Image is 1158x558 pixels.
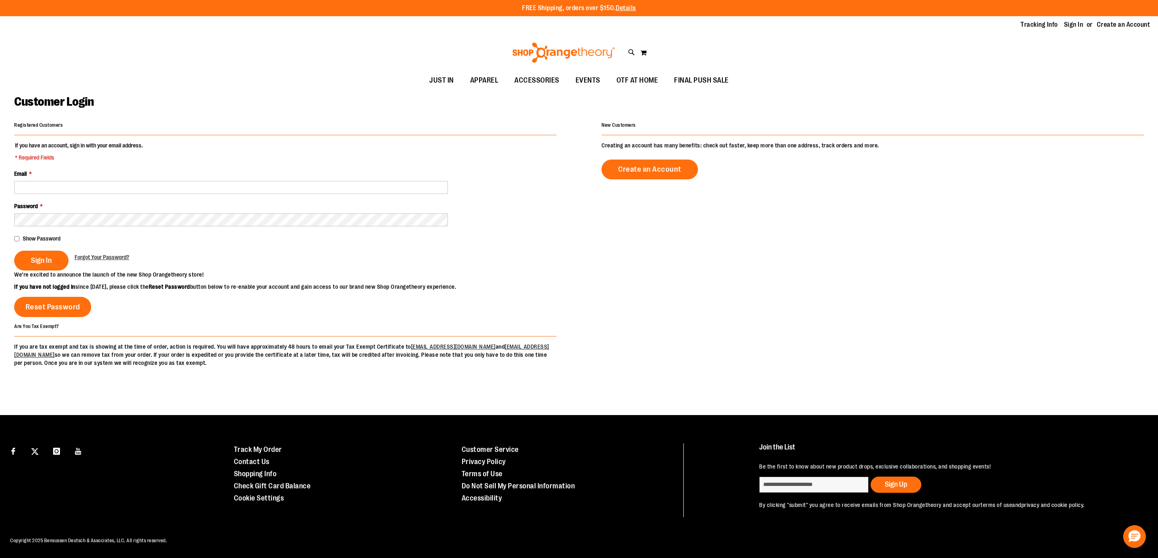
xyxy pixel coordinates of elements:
[14,283,579,291] p: since [DATE], please click the button below to re-enable your account and gain access to our bran...
[1021,20,1058,29] a: Tracking Info
[514,71,559,89] span: ACCESSORIES
[1021,502,1085,508] a: privacy and cookie policy.
[234,494,284,502] a: Cookie Settings
[759,501,1133,509] p: By clicking "submit" you agree to receive emails from Shop Orangetheory and accept our and
[506,71,567,90] a: ACCESSORIES
[14,122,63,128] strong: Registered Customers
[75,254,129,260] span: Forgot Your Password?
[601,160,698,179] a: Create an Account
[618,165,681,174] span: Create an Account
[14,170,27,177] span: Email
[1097,20,1150,29] a: Create an Account
[980,502,1012,508] a: terms of use
[522,4,636,13] p: FREE Shipping, orders over $150.
[234,458,270,466] a: Contact Us
[234,482,311,490] a: Check Gift Card Balance
[14,283,75,290] strong: If you have not logged in
[576,71,600,89] span: EVENTS
[71,443,86,458] a: Visit our Youtube page
[14,251,68,270] button: Sign In
[23,235,60,242] span: Show Password
[871,477,921,493] button: Sign Up
[885,480,907,488] span: Sign Up
[149,283,190,290] strong: Reset Password
[31,448,39,455] img: Twitter
[14,324,59,329] strong: Are You Tax Exempt?
[759,477,869,493] input: enter email
[470,71,499,89] span: APPAREL
[10,538,167,543] span: Copyright 2025 Bensussen Deutsch & Associates, LLC. All rights reserved.
[759,462,1133,471] p: Be the first to know about new product drops, exclusive collaborations, and shopping events!
[49,443,64,458] a: Visit our Instagram page
[6,443,20,458] a: Visit our Facebook page
[616,4,636,12] a: Details
[421,71,462,90] a: JUST IN
[462,470,503,478] a: Terms of Use
[567,71,608,90] a: EVENTS
[462,494,502,502] a: Accessibility
[1123,525,1146,548] button: Hello, have a question? Let’s chat.
[616,71,658,89] span: OTF AT HOME
[75,253,129,261] a: Forgot Your Password?
[666,71,737,90] a: FINAL PUSH SALE
[462,445,519,454] a: Customer Service
[759,443,1133,458] h4: Join the List
[462,458,506,466] a: Privacy Policy
[14,343,557,367] p: If you are tax exempt and tax is showing at the time of order, action is required. You will have ...
[429,71,454,89] span: JUST IN
[31,256,52,265] span: Sign In
[14,270,579,279] p: We’re excited to announce the launch of the new Shop Orangetheory store!
[1064,20,1083,29] a: Sign In
[234,445,282,454] a: Track My Order
[14,297,91,317] a: Reset Password
[411,343,496,350] a: [EMAIL_ADDRESS][DOMAIN_NAME]
[14,203,38,209] span: Password
[462,482,575,490] a: Do Not Sell My Personal Information
[511,43,616,63] img: Shop Orangetheory
[601,122,636,128] strong: New Customers
[462,71,507,90] a: APPAREL
[28,443,42,458] a: Visit our X page
[14,141,143,162] legend: If you have an account, sign in with your email address.
[15,153,143,162] span: * Required Fields
[674,71,729,89] span: FINAL PUSH SALE
[14,95,94,109] span: Customer Login
[26,302,80,311] span: Reset Password
[234,470,277,478] a: Shopping Info
[601,141,1144,149] p: Creating an account has many benefits: check out faster, keep more than one address, track orders...
[608,71,666,90] a: OTF AT HOME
